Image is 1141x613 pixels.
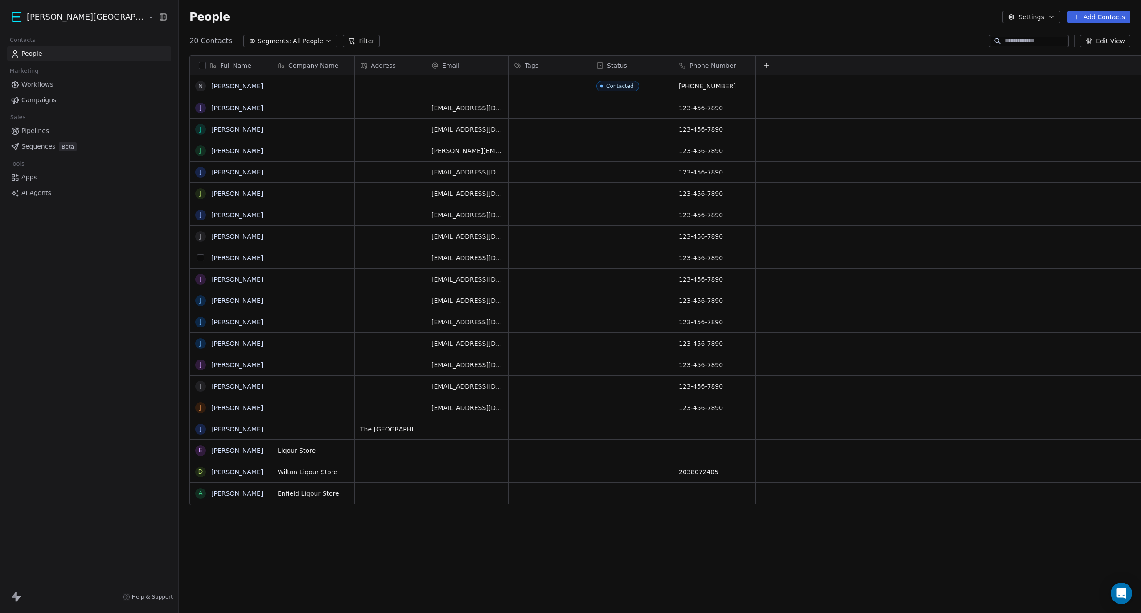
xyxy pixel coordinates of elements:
[258,37,291,46] span: Segments:
[355,56,426,75] div: Address
[343,35,380,47] button: Filter
[200,381,201,391] div: J
[190,56,272,75] div: Full Name
[1067,11,1130,23] button: Add Contacts
[272,56,354,75] div: Company Name
[607,61,627,70] span: Status
[7,93,171,108] a: Campaigns
[431,339,503,348] span: [EMAIL_ADDRESS][DOMAIN_NAME]
[6,33,39,47] span: Contacts
[200,146,201,155] div: J
[278,489,349,498] span: Enfield Liqour Store
[426,56,508,75] div: Email
[431,146,503,155] span: [PERSON_NAME][EMAIL_ADDRESS][DOMAIN_NAME]
[200,296,201,305] div: J
[679,146,750,155] span: 123-456-7890
[200,339,201,348] div: J
[606,83,634,89] div: Contacted
[431,168,503,177] span: [EMAIL_ADDRESS][DOMAIN_NAME]
[199,446,203,455] div: E
[1111,583,1132,604] div: Open Intercom Messenger
[200,210,201,220] div: J
[1080,35,1130,47] button: Edit View
[21,173,37,182] span: Apps
[288,61,338,70] span: Company Name
[7,124,171,138] a: Pipelines
[690,61,736,70] span: Phone Number
[211,490,263,497] a: [PERSON_NAME]
[198,489,203,498] div: A
[211,190,263,197] a: [PERSON_NAME]
[442,61,460,70] span: Email
[211,447,263,454] a: [PERSON_NAME]
[7,139,171,154] a: SequencesBeta
[7,186,171,200] a: AI Agents
[190,75,272,574] div: grid
[431,403,503,412] span: [EMAIL_ADDRESS][DOMAIN_NAME]
[200,103,201,112] div: J
[278,446,349,455] span: Liqour Store
[11,9,142,25] button: [PERSON_NAME][GEOGRAPHIC_DATA]
[21,126,49,136] span: Pipelines
[6,111,29,124] span: Sales
[200,317,201,327] div: J
[679,104,750,112] span: 123-456-7890
[679,275,750,284] span: 123-456-7890
[293,37,323,46] span: All People
[12,12,23,22] img: 55211_Kane%20Street%20Capital_Logo_AC-01.png
[211,211,263,219] a: [PERSON_NAME]
[211,126,263,133] a: [PERSON_NAME]
[200,167,201,177] div: J
[211,297,263,304] a: [PERSON_NAME]
[220,61,251,70] span: Full Name
[679,403,750,412] span: 123-456-7890
[189,36,232,46] span: 20 Contacts
[591,56,673,75] div: Status
[132,593,173,601] span: Help & Support
[431,232,503,241] span: [EMAIL_ADDRESS][DOMAIN_NAME]
[200,274,201,284] div: J
[360,425,420,434] span: The [GEOGRAPHIC_DATA]
[431,275,503,284] span: [EMAIL_ADDRESS][DOMAIN_NAME]
[673,56,755,75] div: Phone Number
[211,340,263,347] a: [PERSON_NAME]
[211,276,263,283] a: [PERSON_NAME]
[679,232,750,241] span: 123-456-7890
[21,49,42,58] span: People
[679,339,750,348] span: 123-456-7890
[211,254,263,261] a: [PERSON_NAME]
[21,95,56,105] span: Campaigns
[211,233,263,240] a: [PERSON_NAME]
[679,211,750,220] span: 123-456-7890
[200,403,201,412] div: J
[509,56,591,75] div: Tags
[7,46,171,61] a: People
[679,253,750,262] span: 123-456-7890
[679,296,750,305] span: 123-456-7890
[431,253,503,262] span: [EMAIL_ADDRESS][DOMAIN_NAME]
[211,468,263,476] a: [PERSON_NAME]
[679,189,750,198] span: 123-456-7890
[211,404,263,411] a: [PERSON_NAME]
[7,170,171,185] a: Apps
[6,64,42,78] span: Marketing
[431,296,503,305] span: [EMAIL_ADDRESS][DOMAIN_NAME]
[679,125,750,134] span: 123-456-7890
[1002,11,1060,23] button: Settings
[431,382,503,391] span: [EMAIL_ADDRESS][DOMAIN_NAME]
[198,82,203,91] div: N
[371,61,396,70] span: Address
[525,61,538,70] span: Tags
[21,80,53,89] span: Workflows
[431,189,503,198] span: [EMAIL_ADDRESS][DOMAIN_NAME]
[6,157,28,170] span: Tools
[200,424,201,434] div: J
[211,319,263,326] a: [PERSON_NAME]
[200,232,201,241] div: J
[211,147,263,154] a: [PERSON_NAME]
[431,318,503,327] span: [EMAIL_ADDRESS][DOMAIN_NAME]
[211,426,263,433] a: [PERSON_NAME]
[431,360,503,369] span: [EMAIL_ADDRESS][DOMAIN_NAME]
[679,468,750,476] span: 2038072405
[431,125,503,134] span: [EMAIL_ADDRESS][DOMAIN_NAME]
